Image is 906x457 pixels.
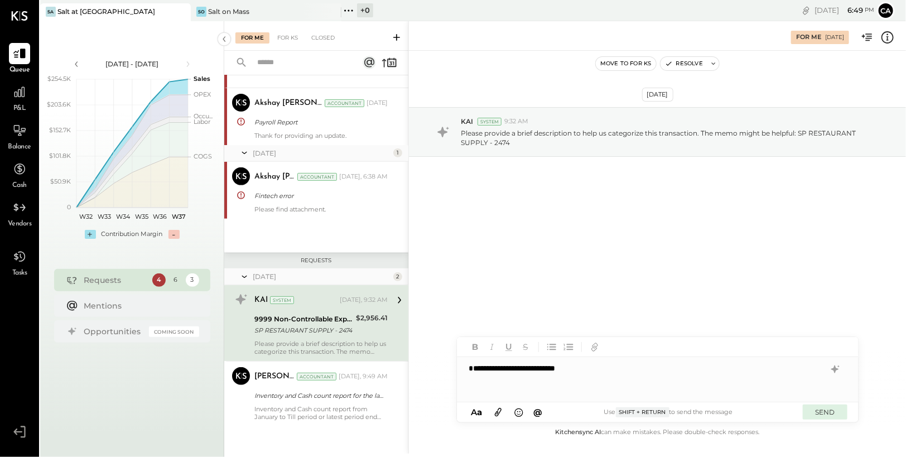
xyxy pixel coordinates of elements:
span: KAI [461,117,473,126]
div: Sa [46,7,56,17]
div: For Me [796,33,821,42]
div: [DATE], 9:49 AM [339,372,388,381]
div: Use to send the message [546,407,792,417]
div: Accountant [297,173,337,181]
text: $203.6K [47,100,71,108]
button: Bold [468,340,483,354]
div: Thank for providing an update. [254,132,388,139]
div: Requests [84,275,147,286]
a: Balance [1,120,38,152]
div: [DATE] [253,148,391,158]
button: @ [530,405,546,419]
button: Aa [468,406,486,418]
button: Move to for ks [596,57,656,70]
button: Strikethrough [518,340,533,354]
div: copy link [801,4,812,16]
div: Inventory and Cash count report from January to Till period or latest period end date. [254,405,388,421]
div: For Me [235,32,269,44]
span: a [477,407,482,417]
div: + [85,230,96,239]
div: Fintech error [254,190,384,201]
span: Cash [12,181,27,191]
div: - [168,230,180,239]
div: 9999 Non-Controllable Expenses:Other Income and Expenses:To Be Classified P&L [254,314,353,325]
text: COGS [194,152,212,160]
text: OPEX [194,90,211,98]
a: Queue [1,43,38,75]
a: P&L [1,81,38,114]
div: Please find attachment. [254,205,388,213]
div: Akshay [PERSON_NAME] [254,171,295,182]
text: W36 [153,213,167,220]
div: Requests [230,257,403,264]
div: $2,956.41 [356,312,388,324]
div: 2 [393,272,402,281]
div: Salt on Mass [208,7,249,16]
div: For KS [272,32,303,44]
button: Ordered List [561,340,576,354]
div: Contribution Margin [102,230,163,239]
a: Vendors [1,197,38,229]
div: Please provide a brief description to help us categorize this transaction. The memo might be help... [254,340,388,355]
div: [DATE] - [DATE] [85,59,180,69]
button: Unordered List [544,340,559,354]
div: [DATE] [367,99,388,108]
button: Italic [485,340,499,354]
div: Payroll Report [254,117,384,128]
div: 3 [186,273,199,287]
div: [DATE], 6:38 AM [339,172,388,181]
button: Underline [502,340,516,354]
div: So [196,7,206,17]
text: W34 [115,213,130,220]
a: Tasks [1,246,38,278]
text: W35 [134,213,148,220]
div: + 0 [357,3,373,17]
div: System [270,296,294,304]
div: KAI [254,295,268,306]
span: Queue [9,65,30,75]
text: Occu... [194,113,213,121]
div: Closed [306,32,340,44]
a: Cash [1,158,38,191]
text: $152.7K [49,126,71,134]
div: [DATE], 9:32 AM [340,296,388,305]
div: Coming Soon [149,326,199,337]
text: $101.8K [49,152,71,160]
span: @ [533,407,542,417]
text: W32 [79,213,92,220]
div: [DATE] [815,5,874,16]
text: W37 [171,213,185,220]
div: System [478,118,502,126]
div: [DATE] [253,272,391,281]
div: Accountant [325,99,364,107]
span: Tasks [12,268,27,278]
button: Ca [877,2,895,20]
text: Labor [194,118,210,126]
text: W33 [98,213,111,220]
div: Salt at [GEOGRAPHIC_DATA] [57,7,155,16]
div: [DATE] [825,33,844,41]
span: Shift + Return [616,407,669,417]
div: SP RESTAURANT SUPPLY - 2474 [254,325,353,336]
text: $50.9K [50,177,71,185]
span: P&L [13,104,26,114]
span: Balance [8,142,31,152]
span: 9:32 AM [504,117,528,126]
div: 6 [169,273,182,287]
div: [PERSON_NAME] [254,371,295,382]
div: 1 [393,148,402,157]
div: Accountant [297,373,336,381]
button: Resolve [661,57,707,70]
button: SEND [803,405,847,420]
div: Opportunities [84,326,143,337]
button: Add URL [587,340,602,354]
p: Please provide a brief description to help us categorize this transaction. The memo might be help... [461,128,875,147]
div: 4 [152,273,166,287]
text: Sales [194,75,210,83]
div: [DATE] [642,88,673,102]
div: Inventory and Cash count report for the latest period end [254,390,384,401]
div: Mentions [84,300,194,311]
div: Akshay [PERSON_NAME] [254,98,322,109]
text: $254.5K [47,75,71,83]
span: Vendors [8,219,32,229]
